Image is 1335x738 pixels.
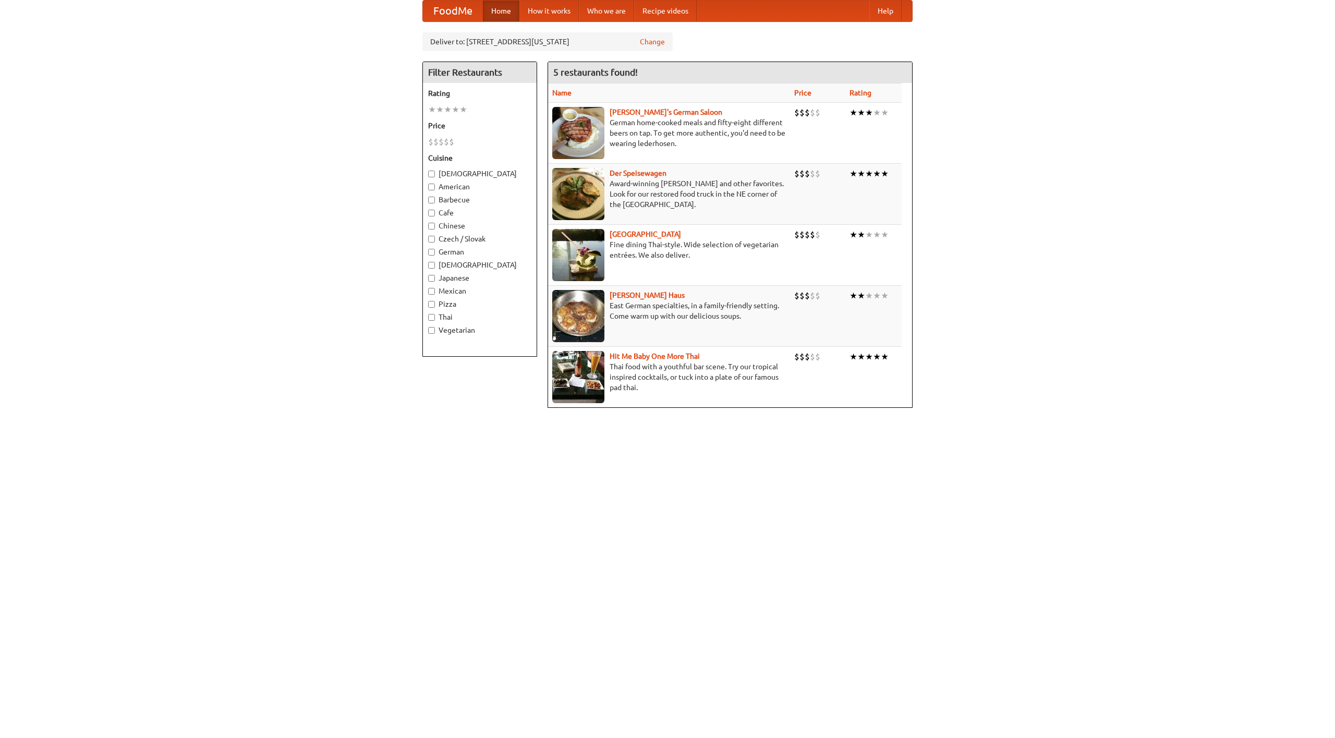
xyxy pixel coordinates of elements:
b: Der Speisewagen [610,169,666,177]
li: ★ [881,107,889,118]
input: Chinese [428,223,435,229]
li: ★ [459,104,467,115]
img: speisewagen.jpg [552,168,604,220]
input: Pizza [428,301,435,308]
li: ★ [865,229,873,240]
input: Mexican [428,288,435,295]
p: German home-cooked meals and fifty-eight different beers on tap. To get more authentic, you'd nee... [552,117,786,149]
label: Cafe [428,208,531,218]
li: $ [439,136,444,148]
label: [DEMOGRAPHIC_DATA] [428,168,531,179]
li: $ [810,168,815,179]
h5: Cuisine [428,153,531,163]
li: ★ [881,351,889,362]
input: German [428,249,435,256]
li: ★ [881,290,889,301]
a: Help [869,1,902,21]
li: ★ [873,290,881,301]
li: ★ [857,290,865,301]
li: ★ [857,229,865,240]
input: Vegetarian [428,327,435,334]
label: Vegetarian [428,325,531,335]
li: $ [815,107,820,118]
li: $ [815,351,820,362]
li: ★ [857,168,865,179]
li: $ [444,136,449,148]
li: $ [794,107,799,118]
a: Hit Me Baby One More Thai [610,352,700,360]
li: ★ [452,104,459,115]
li: ★ [865,351,873,362]
label: [DEMOGRAPHIC_DATA] [428,260,531,270]
li: ★ [428,104,436,115]
li: $ [799,290,805,301]
input: Czech / Slovak [428,236,435,243]
p: East German specialties, in a family-friendly setting. Come warm up with our delicious soups. [552,300,786,321]
li: ★ [873,107,881,118]
img: satay.jpg [552,229,604,281]
label: Japanese [428,273,531,283]
a: Home [483,1,519,21]
input: Barbecue [428,197,435,203]
input: Japanese [428,275,435,282]
div: Deliver to: [STREET_ADDRESS][US_STATE] [422,32,673,51]
img: kohlhaus.jpg [552,290,604,342]
li: $ [810,290,815,301]
ng-pluralize: 5 restaurants found! [553,67,638,77]
a: Name [552,89,572,97]
li: ★ [873,229,881,240]
h5: Rating [428,88,531,99]
li: $ [810,229,815,240]
li: $ [794,229,799,240]
label: Mexican [428,286,531,296]
li: ★ [849,229,857,240]
h4: Filter Restaurants [423,62,537,83]
li: ★ [849,107,857,118]
li: $ [805,107,810,118]
p: Thai food with a youthful bar scene. Try our tropical inspired cocktails, or tuck into a plate of... [552,361,786,393]
a: Recipe videos [634,1,697,21]
a: Rating [849,89,871,97]
li: $ [428,136,433,148]
li: $ [449,136,454,148]
img: esthers.jpg [552,107,604,159]
h5: Price [428,120,531,131]
li: ★ [865,290,873,301]
img: babythai.jpg [552,351,604,403]
li: $ [810,351,815,362]
label: Thai [428,312,531,322]
input: American [428,184,435,190]
label: Barbecue [428,195,531,205]
li: ★ [873,168,881,179]
li: $ [799,168,805,179]
li: $ [815,290,820,301]
li: ★ [849,168,857,179]
li: ★ [436,104,444,115]
label: German [428,247,531,257]
li: $ [805,229,810,240]
p: Fine dining Thai-style. Wide selection of vegetarian entrées. We also deliver. [552,239,786,260]
p: Award-winning [PERSON_NAME] and other favorites. Look for our restored food truck in the NE corne... [552,178,786,210]
li: ★ [849,351,857,362]
li: $ [794,168,799,179]
li: ★ [865,107,873,118]
li: ★ [849,290,857,301]
a: [GEOGRAPHIC_DATA] [610,230,681,238]
a: How it works [519,1,579,21]
input: Cafe [428,210,435,216]
li: $ [815,168,820,179]
li: $ [794,290,799,301]
label: American [428,182,531,192]
a: Who we are [579,1,634,21]
a: [PERSON_NAME]'s German Saloon [610,108,722,116]
li: $ [805,351,810,362]
a: FoodMe [423,1,483,21]
li: ★ [881,168,889,179]
li: $ [799,229,805,240]
li: ★ [444,104,452,115]
a: [PERSON_NAME] Haus [610,291,685,299]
